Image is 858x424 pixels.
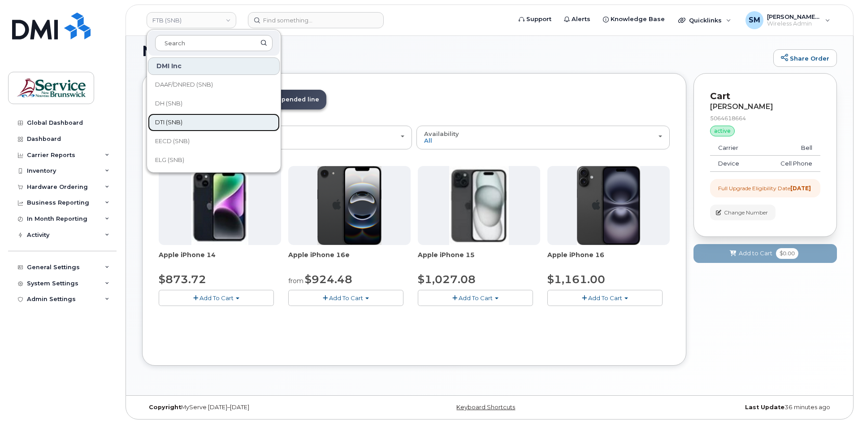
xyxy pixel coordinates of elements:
[605,404,837,411] div: 36 minutes ago
[159,250,281,268] div: Apple iPhone 14
[148,95,280,113] a: DH (SNB)
[672,11,737,29] div: Quicklinks
[155,118,182,127] span: DTI (SNB)
[248,12,384,28] input: Find something...
[459,294,493,302] span: Add To Cart
[547,290,663,306] button: Add To Cart
[758,156,820,172] td: Cell Phone
[418,250,540,268] div: Apple iPhone 15
[739,11,836,29] div: Slattery, Matthew (SNB)
[155,35,273,51] input: Search
[739,249,772,258] span: Add to Cart
[710,126,735,136] div: active
[288,290,403,306] button: Add To Cart
[317,166,382,245] img: iphone16e.png
[745,404,784,411] strong: Last Update
[547,273,605,286] span: $1,161.00
[693,244,837,262] button: Add to Cart $0.00
[710,114,820,122] div: 5064618664
[199,294,234,302] span: Add To Cart
[710,90,820,103] p: Cart
[547,250,670,268] div: Apple iPhone 16
[155,137,190,146] span: EECD (SNB)
[710,140,758,156] td: Carrier
[148,151,280,169] a: ELG (SNB)
[288,250,411,268] div: Apple iPhone 16e
[710,156,758,172] td: Device
[159,126,412,149] button: Device Make iPhone
[424,137,432,144] span: All
[305,273,352,286] span: $924.48
[758,140,820,156] td: Bell
[155,80,213,89] span: DAAF/DNRED (SNB)
[159,290,274,306] button: Add To Cart
[790,185,811,192] strong: [DATE]
[776,248,798,259] span: $0.00
[418,273,476,286] span: $1,027.08
[148,57,280,75] div: DMI Inc
[155,156,184,165] span: ELG (SNB)
[424,130,459,137] span: Availability
[155,99,182,108] span: DH (SNB)
[718,184,811,192] div: Full Upgrade Eligibility Date
[191,166,249,245] img: iphone14.jpg
[148,114,280,131] a: DTI (SNB)
[449,166,509,245] img: iphone15.jpg
[588,294,622,302] span: Add To Cart
[149,404,181,411] strong: Copyright
[142,43,769,59] h1: New Order
[724,209,768,217] span: Change Number
[329,294,363,302] span: Add To Cart
[773,49,837,67] a: Share Order
[577,166,640,245] img: iphone_16_plus.png
[710,103,820,111] div: [PERSON_NAME]
[148,76,280,94] a: DAAF/DNRED (SNB)
[147,12,236,28] a: FTB (SNB)
[767,20,821,27] span: Wireless Admin
[148,132,280,150] a: EECD (SNB)
[288,277,303,285] small: from
[456,404,515,411] a: Keyboard Shortcuts
[418,290,533,306] button: Add To Cart
[710,205,776,220] button: Change Number
[142,404,374,411] div: MyServe [DATE]–[DATE]
[416,126,670,149] button: Availability All
[159,273,206,286] span: $873.72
